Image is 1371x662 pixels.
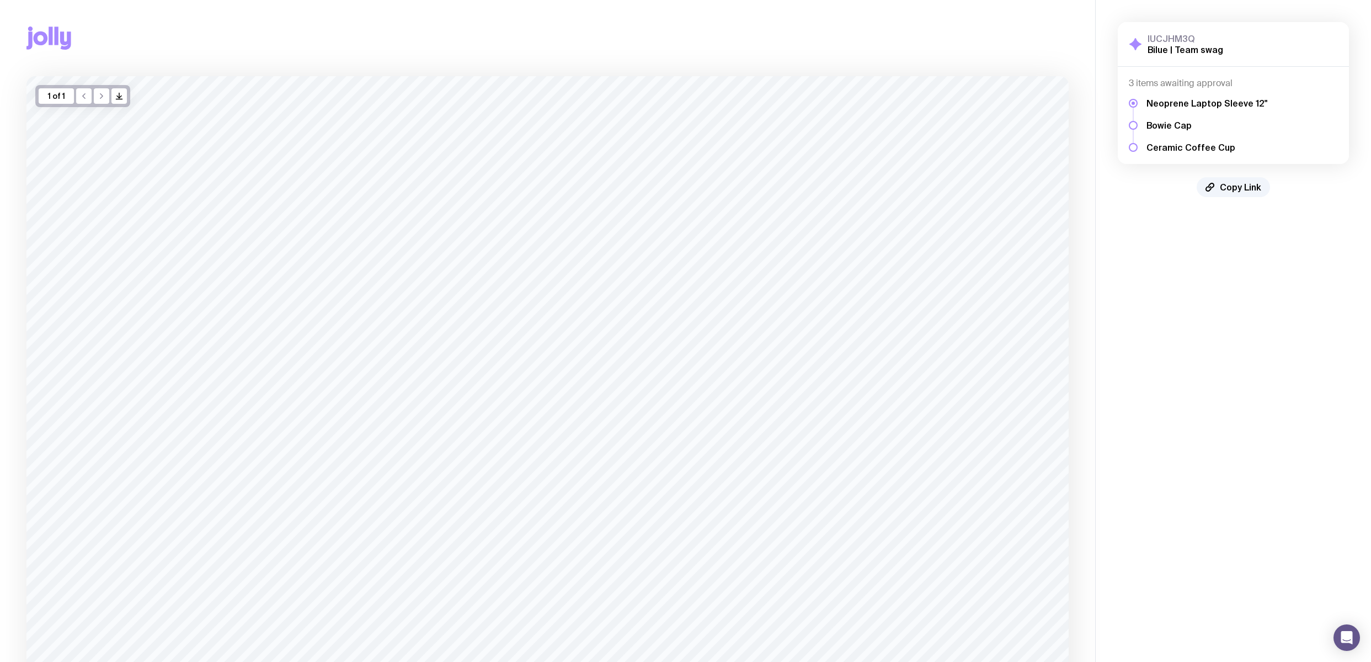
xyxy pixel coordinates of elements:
g: /> /> [116,93,122,99]
div: Open Intercom Messenger [1333,624,1360,651]
h5: Neoprene Laptop Sleeve 12" [1146,98,1267,109]
h3: IUCJHM3Q [1148,33,1223,44]
h5: Ceramic Coffee Cup [1146,142,1267,153]
h2: Bilue | Team swag [1148,44,1223,55]
h4: 3 items awaiting approval [1129,78,1338,89]
h5: Bowie Cap [1146,120,1267,131]
button: />/> [111,88,127,104]
span: Copy Link [1220,182,1261,193]
div: 1 of 1 [39,88,74,104]
button: Copy Link [1197,177,1270,197]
